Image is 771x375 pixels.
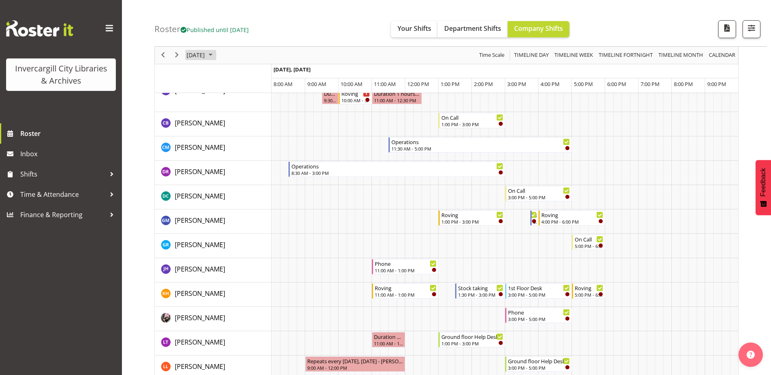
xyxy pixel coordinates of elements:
[514,24,563,33] span: Company Shifts
[375,259,437,267] div: Phone
[743,20,760,38] button: Filter Shifts
[175,313,225,322] span: [PERSON_NAME]
[374,97,420,103] div: 11:00 AM - 12:30 PM
[324,89,337,97] div: Duration 0 hours - [PERSON_NAME]
[291,162,503,170] div: Operations
[185,50,216,60] button: October 2025
[407,80,429,88] span: 12:00 PM
[441,211,503,219] div: Roving
[158,50,169,60] button: Previous
[575,291,603,298] div: 5:00 PM - 6:00 PM
[438,21,508,37] button: Department Shifts
[324,97,337,103] div: 9:30 AM - 10:00 AM
[375,267,437,274] div: 11:00 AM - 1:00 PM
[441,113,503,121] div: On Call
[508,186,570,194] div: On Call
[533,211,537,219] div: New book tagging
[375,284,437,292] div: Roving
[533,218,537,225] div: 3:45 PM - 4:00 PM
[20,168,106,180] span: Shifts
[508,284,570,292] div: 1st Floor Desk
[172,50,182,60] button: Next
[391,21,438,37] button: Your Shifts
[708,50,737,60] button: Month
[478,50,505,60] span: Time Scale
[14,62,108,87] div: Invercargill City Libraries & Archives
[175,167,225,176] span: [PERSON_NAME]
[708,50,736,60] span: calendar
[156,47,170,64] div: previous period
[307,364,403,371] div: 9:00 AM - 12:00 PM
[478,50,506,60] button: Time Scale
[513,50,549,60] span: Timeline Day
[541,211,603,219] div: Roving
[175,191,225,201] a: [PERSON_NAME]
[707,80,726,88] span: 9:00 PM
[175,192,225,200] span: [PERSON_NAME]
[155,331,271,356] td: Lyndsay Tautari resource
[508,194,570,200] div: 3:00 PM - 5:00 PM
[175,362,225,371] span: [PERSON_NAME]
[175,289,225,298] span: [PERSON_NAME]
[372,332,405,347] div: Lyndsay Tautari"s event - Duration 1 hours - Lyndsay Tautari Begin From Thursday, October 16, 202...
[155,234,271,258] td: Grace Roscoe-Squires resource
[175,216,225,225] a: [PERSON_NAME]
[505,186,572,201] div: Donald Cunningham"s event - On Call Begin From Thursday, October 16, 2025 at 3:00:00 PM GMT+13:00...
[291,170,503,176] div: 8:30 AM - 3:00 PM
[289,162,505,177] div: Debra Robinson"s event - Operations Begin From Thursday, October 16, 2025 at 8:30:00 AM GMT+13:00...
[6,20,73,37] img: Rosterit website logo
[155,307,271,331] td: Keyu Chen resource
[274,80,293,88] span: 8:00 AM
[372,259,439,274] div: Jill Harpur"s event - Phone Begin From Thursday, October 16, 2025 at 11:00:00 AM GMT+13:00 Ends A...
[175,264,225,274] a: [PERSON_NAME]
[175,362,225,371] a: [PERSON_NAME]
[391,138,570,146] div: Operations
[574,80,593,88] span: 5:00 PM
[441,218,503,225] div: 1:00 PM - 3:00 PM
[718,20,736,38] button: Download a PDF of the roster for the current day
[474,80,493,88] span: 2:00 PM
[20,188,106,200] span: Time & Attendance
[507,80,526,88] span: 3:00 PM
[397,24,431,33] span: Your Shifts
[508,21,569,37] button: Company Shifts
[186,50,206,60] span: [DATE]
[155,209,271,234] td: Gabriel McKay Smith resource
[458,291,503,298] div: 1:30 PM - 3:00 PM
[575,284,603,292] div: Roving
[155,136,271,161] td: Cindy Mulrooney resource
[155,185,271,209] td: Donald Cunningham resource
[155,161,271,185] td: Debra Robinson resource
[372,89,422,104] div: Chamique Mamolo"s event - Duration 1 hours - Chamique Mamolo Begin From Thursday, October 16, 202...
[575,235,603,243] div: On Call
[541,80,560,88] span: 4:00 PM
[389,137,572,153] div: Cindy Mulrooney"s event - Operations Begin From Thursday, October 16, 2025 at 11:30:00 AM GMT+13:...
[307,357,403,365] div: Repeats every [DATE], [DATE] - [PERSON_NAME]
[175,240,225,249] span: [PERSON_NAME]
[20,209,106,221] span: Finance & Reporting
[513,50,550,60] button: Timeline Day
[674,80,693,88] span: 8:00 PM
[508,357,570,365] div: Ground floor Help Desk
[170,47,184,64] div: next period
[508,308,570,316] div: Phone
[441,121,503,127] div: 1:00 PM - 3:00 PM
[175,216,225,225] span: [PERSON_NAME]
[372,283,439,299] div: Kaela Harley"s event - Roving Begin From Thursday, October 16, 2025 at 11:00:00 AM GMT+13:00 Ends...
[175,167,225,177] a: [PERSON_NAME]
[553,50,595,60] button: Timeline Week
[439,332,505,347] div: Lyndsay Tautari"s event - Ground floor Help Desk Begin From Thursday, October 16, 2025 at 1:00:00...
[572,283,605,299] div: Kaela Harley"s event - Roving Begin From Thursday, October 16, 2025 at 5:00:00 PM GMT+13:00 Ends ...
[657,50,705,60] button: Timeline Month
[439,210,505,226] div: Gabriel McKay Smith"s event - Roving Begin From Thursday, October 16, 2025 at 1:00:00 PM GMT+13:0...
[20,148,118,160] span: Inbox
[375,291,437,298] div: 11:00 AM - 1:00 PM
[175,337,225,347] a: [PERSON_NAME]
[391,145,570,152] div: 11:30 AM - 5:00 PM
[274,66,311,73] span: [DATE], [DATE]
[155,112,271,136] td: Chris Broad resource
[444,24,501,33] span: Department Shifts
[175,119,225,127] span: [PERSON_NAME]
